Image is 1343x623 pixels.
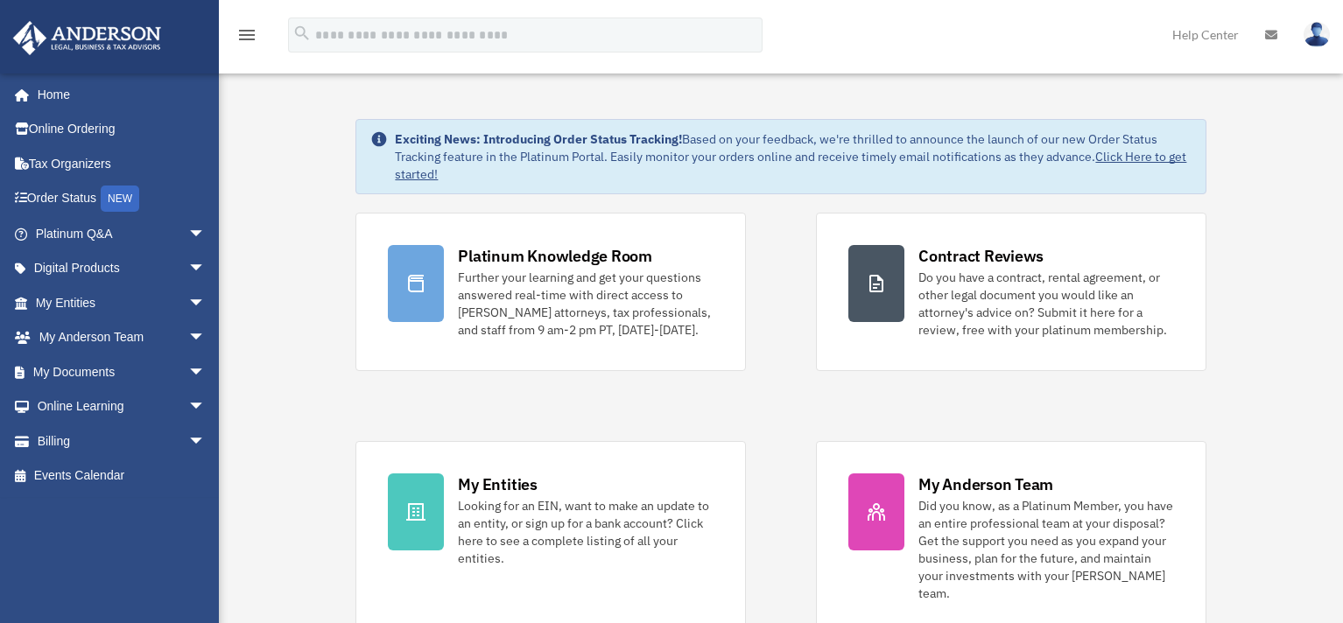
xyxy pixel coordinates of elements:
[12,77,223,112] a: Home
[395,149,1186,182] a: Click Here to get started!
[12,320,232,355] a: My Anderson Teamarrow_drop_down
[918,269,1174,339] div: Do you have a contract, rental agreement, or other legal document you would like an attorney's ad...
[8,21,166,55] img: Anderson Advisors Platinum Portal
[458,269,714,339] div: Further your learning and get your questions answered real-time with direct access to [PERSON_NAM...
[12,458,232,493] a: Events Calendar
[395,130,1191,183] div: Based on your feedback, we're thrilled to announce the launch of our new Order Status Tracking fe...
[188,285,223,321] span: arrow_drop_down
[188,354,223,390] span: arrow_drop_down
[12,146,232,181] a: Tax Organizers
[12,251,232,286] a: Digital Productsarrow_drop_down
[292,24,312,43] i: search
[458,245,652,267] div: Platinum Knowledge Room
[1304,22,1330,47] img: User Pic
[236,24,257,45] i: menu
[12,112,232,147] a: Online Ordering
[188,251,223,287] span: arrow_drop_down
[188,423,223,459] span: arrow_drop_down
[188,216,223,252] span: arrow_drop_down
[188,320,223,356] span: arrow_drop_down
[12,354,232,389] a: My Documentsarrow_drop_down
[12,285,232,320] a: My Entitiesarrow_drop_down
[236,31,257,45] a: menu
[458,497,714,567] div: Looking for an EIN, want to make an update to an entity, or sign up for a bank account? Click her...
[12,216,232,251] a: Platinum Q&Aarrow_drop_down
[12,181,232,217] a: Order StatusNEW
[918,497,1174,602] div: Did you know, as a Platinum Member, you have an entire professional team at your disposal? Get th...
[12,389,232,424] a: Online Learningarrow_drop_down
[458,473,537,495] div: My Entities
[816,213,1206,371] a: Contract Reviews Do you have a contract, rental agreement, or other legal document you would like...
[12,423,232,458] a: Billingarrow_drop_down
[101,185,139,212] div: NEW
[918,473,1053,495] div: My Anderson Team
[188,389,223,425] span: arrow_drop_down
[395,131,682,147] strong: Exciting News: Introducing Order Status Tracking!
[918,245,1044,267] div: Contract Reviews
[355,213,746,371] a: Platinum Knowledge Room Further your learning and get your questions answered real-time with dire...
